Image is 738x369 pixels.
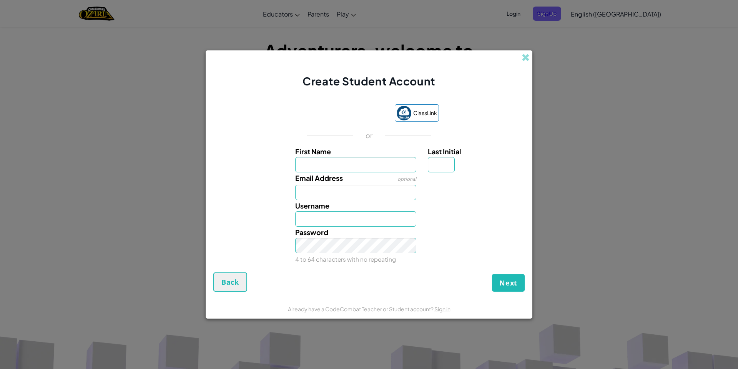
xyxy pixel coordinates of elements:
[428,147,461,156] span: Last Initial
[434,306,450,312] a: Sign in
[213,272,247,292] button: Back
[499,278,517,287] span: Next
[295,174,343,182] span: Email Address
[295,255,396,263] small: 4 to 64 characters with no repeating
[492,274,525,292] button: Next
[303,74,435,88] span: Create Student Account
[295,228,328,237] span: Password
[296,105,391,122] iframe: Sign in with Google Button
[288,306,434,312] span: Already have a CodeCombat Teacher or Student account?
[366,131,373,140] p: or
[295,201,329,210] span: Username
[413,107,437,119] span: ClassLink
[295,147,331,156] span: First Name
[397,176,416,182] span: optional
[397,106,411,120] img: classlink-logo-small.png
[221,277,239,287] span: Back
